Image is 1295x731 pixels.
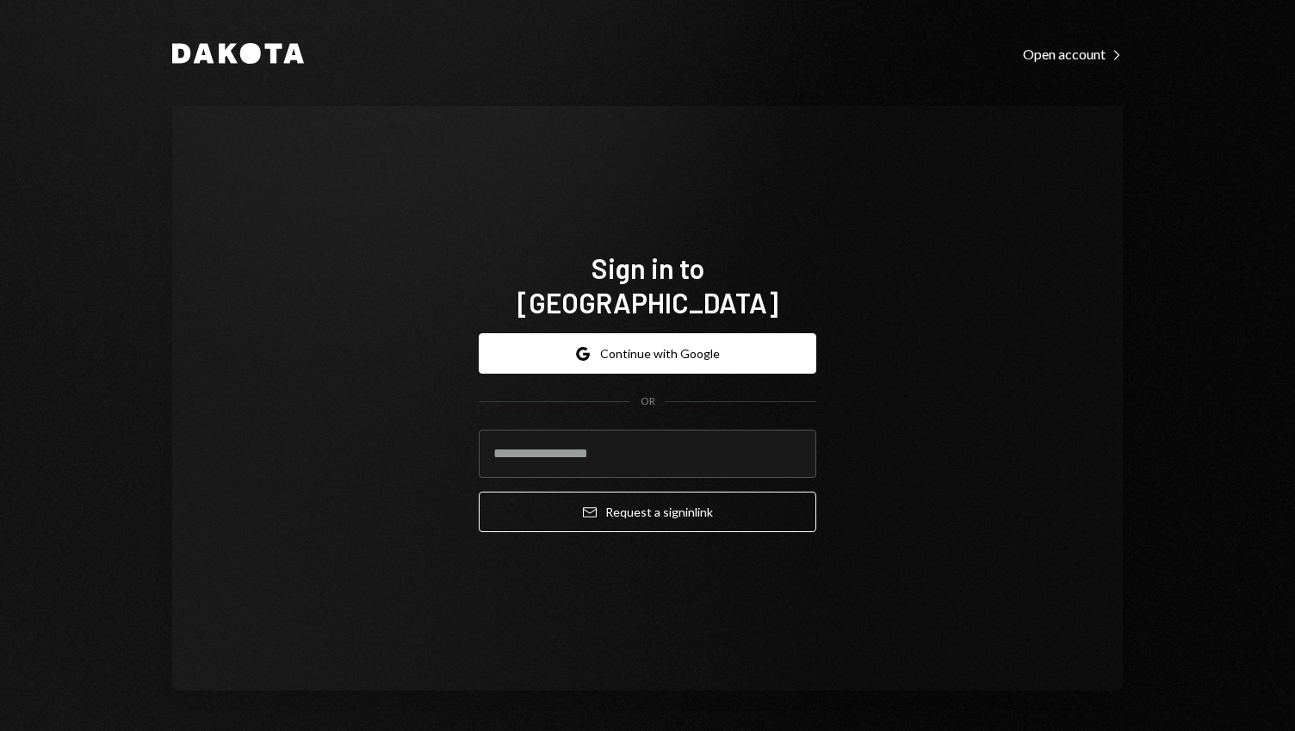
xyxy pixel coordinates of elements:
a: Open account [1023,44,1123,63]
div: OR [641,394,655,409]
h1: Sign in to [GEOGRAPHIC_DATA] [479,251,816,319]
button: Request a signinlink [479,492,816,532]
div: Open account [1023,46,1123,63]
button: Continue with Google [479,333,816,374]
